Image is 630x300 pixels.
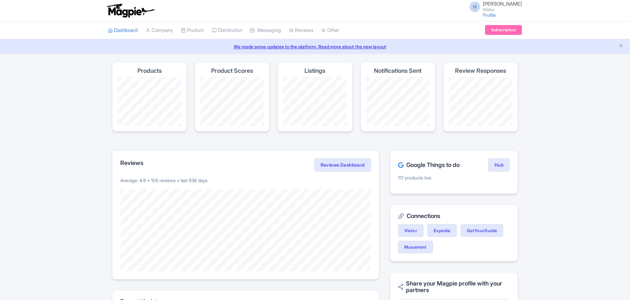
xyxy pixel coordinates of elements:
[618,42,623,50] button: Close announcement
[108,21,138,40] a: Dashboard
[250,21,281,40] a: Messaging
[137,68,162,74] h4: Products
[470,2,480,12] span: H
[483,12,496,18] a: Profile
[488,158,510,172] a: Hub
[466,1,522,12] a: H [PERSON_NAME] Walks
[398,213,510,219] h2: Connections
[120,160,143,166] h2: Reviews
[374,68,421,74] h4: Notifications Sent
[398,224,423,237] a: Viator
[304,68,325,74] h4: Listings
[105,3,156,18] img: logo-ab69f6fb50320c5b225c76a69d11143b.png
[483,8,522,12] small: Walks
[321,21,339,40] a: Other
[398,241,433,253] a: Musement
[461,224,503,237] a: GetYourGuide
[483,1,522,7] span: [PERSON_NAME]
[398,174,510,181] p: 117 products live
[455,68,506,74] h4: Review Responses
[398,280,510,293] h2: Share your Magpie profile with your partners
[212,21,242,40] a: Distribution
[181,21,204,40] a: Product
[398,162,460,168] h2: Google Things to do
[120,177,371,184] p: Average: 4.6 • 106 reviews • last 538 days
[211,68,253,74] h4: Product Scores
[485,25,522,35] a: Subscription
[289,21,313,40] a: Reviews
[146,21,173,40] a: Company
[427,224,457,237] a: Expedia
[314,158,371,172] a: Reviews Dashboard
[4,43,626,50] a: We made some updates to the platform. Read more about the new layout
